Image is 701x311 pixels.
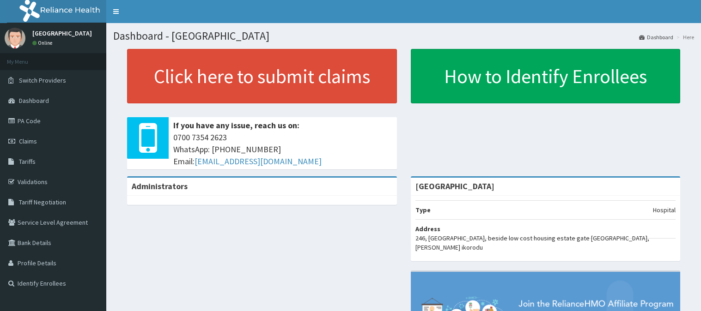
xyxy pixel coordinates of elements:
span: Claims [19,137,37,145]
a: [EMAIL_ADDRESS][DOMAIN_NAME] [195,156,322,167]
b: Address [415,225,440,233]
b: Type [415,206,431,214]
a: Online [32,40,55,46]
span: Tariff Negotiation [19,198,66,206]
span: Dashboard [19,96,49,105]
li: Here [674,33,694,41]
p: [GEOGRAPHIC_DATA] [32,30,92,36]
h1: Dashboard - [GEOGRAPHIC_DATA] [113,30,694,42]
a: Click here to submit claims [127,49,397,103]
a: Dashboard [639,33,673,41]
p: 246, [GEOGRAPHIC_DATA], beside low cost housing estate gate [GEOGRAPHIC_DATA], [PERSON_NAME] ikorodu [415,233,676,252]
strong: [GEOGRAPHIC_DATA] [415,181,494,191]
p: Hospital [653,205,676,215]
span: Tariffs [19,157,36,166]
b: If you have any issue, reach us on: [173,120,299,131]
span: 0700 7354 2623 WhatsApp: [PHONE_NUMBER] Email: [173,132,392,167]
b: Administrators [132,181,188,191]
span: Switch Providers [19,76,66,84]
a: How to Identify Enrollees [411,49,681,103]
img: User Image [5,28,25,48]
